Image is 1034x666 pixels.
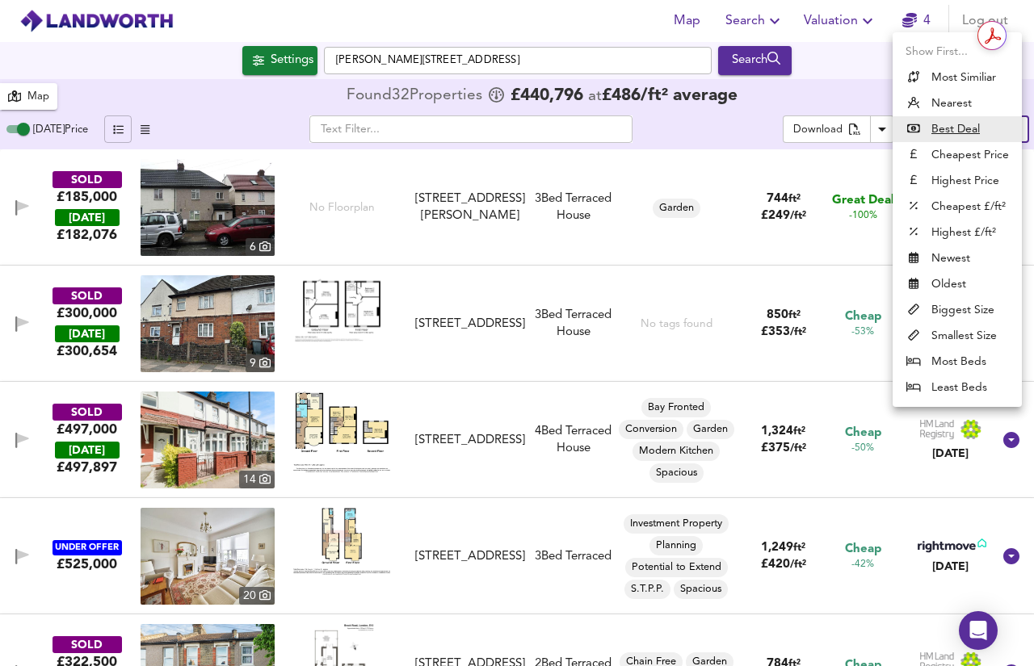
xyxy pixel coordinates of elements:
li: Newest [893,245,1022,271]
li: Cheapest £/ft² [893,194,1022,220]
li: Most Beds [893,349,1022,375]
u: Best Deal [931,121,980,137]
li: Highest Price [893,168,1022,194]
li: Oldest [893,271,1022,297]
li: Highest £/ft² [893,220,1022,245]
li: Most Similiar [893,65,1022,90]
li: Smallest Size [893,323,1022,349]
li: Biggest Size [893,297,1022,323]
div: Open Intercom Messenger [959,611,998,650]
li: Nearest [893,90,1022,116]
li: Least Beds [893,375,1022,400]
li: Cheapest Price [893,142,1022,168]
